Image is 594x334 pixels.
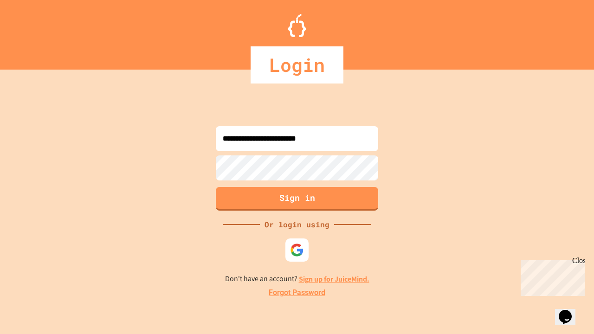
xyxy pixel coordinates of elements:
img: google-icon.svg [290,243,304,257]
iframe: chat widget [517,257,585,296]
div: Or login using [260,219,334,230]
a: Sign up for JuiceMind. [299,274,369,284]
div: Chat with us now!Close [4,4,64,59]
img: Logo.svg [288,14,306,37]
iframe: chat widget [555,297,585,325]
div: Login [251,46,343,83]
button: Sign in [216,187,378,211]
a: Forgot Password [269,287,325,298]
p: Don't have an account? [225,273,369,285]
